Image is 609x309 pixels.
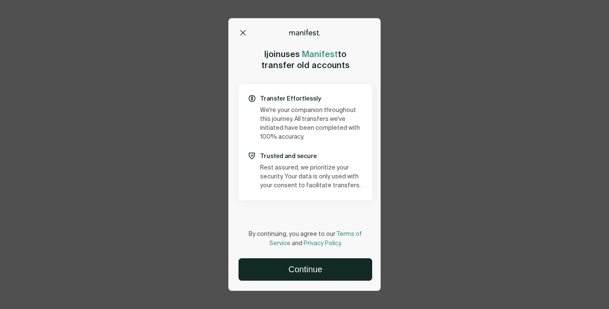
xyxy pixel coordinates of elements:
[260,106,362,142] p: We're your companion throughout this journey. All transfers we've initiated have been completed w...
[260,164,362,190] p: Rest assured, we prioritize your security. Your data is only used with your consent to facilitate...
[264,49,281,60] span: Ijoin
[261,49,350,71] h2: uses to transfer old accounts
[302,49,338,60] span: Manifest
[260,94,362,103] p: Transfer Effortlessly
[260,152,362,160] p: Trusted and secure
[239,230,372,248] p: By continuing, you agree to our and .
[304,241,340,246] a: Privacy Policy
[239,259,372,280] button: Continue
